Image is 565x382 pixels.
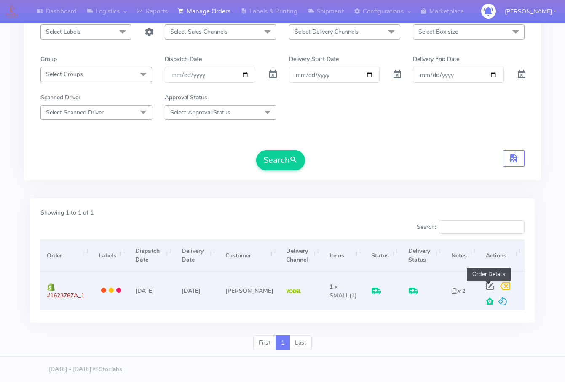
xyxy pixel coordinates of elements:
[40,55,57,64] label: Group
[286,289,301,294] img: Yodel
[413,55,459,64] label: Delivery End Date
[365,240,402,271] th: Status: activate to sort column ascending
[46,70,83,78] span: Select Groups
[498,3,562,20] button: [PERSON_NAME]
[329,283,357,300] span: (1)
[46,109,104,117] span: Select Scanned Driver
[479,240,525,271] th: Actions: activate to sort column ascending
[129,240,175,271] th: Dispatch Date: activate to sort column ascending
[40,93,80,102] label: Scanned Driver
[295,28,359,36] span: Select Delivery Channels
[289,55,339,64] label: Delivery Start Date
[439,220,525,234] input: Search:
[280,240,323,271] th: Delivery Channel: activate to sort column ascending
[219,271,280,310] td: [PERSON_NAME]
[219,240,280,271] th: Customer: activate to sort column ascending
[276,335,290,350] a: 1
[92,240,129,271] th: Labels: activate to sort column ascending
[170,28,228,36] span: Select Sales Channels
[165,93,207,102] label: Approval Status
[175,240,219,271] th: Delivery Date: activate to sort column ascending
[417,220,525,234] label: Search:
[129,271,175,310] td: [DATE]
[256,150,305,170] button: Search
[165,55,202,64] label: Dispatch Date
[40,240,92,271] th: Order: activate to sort column ascending
[418,28,458,36] span: Select Box size
[46,28,80,36] span: Select Labels
[451,287,465,295] i: x 1
[175,271,219,310] td: [DATE]
[402,240,445,271] th: Delivery Status: activate to sort column ascending
[329,283,349,300] span: 1 x SMALL
[323,240,365,271] th: Items: activate to sort column ascending
[47,283,55,291] img: shopify.png
[47,292,84,300] span: #1623787A_1
[170,109,230,117] span: Select Approval Status
[445,240,479,271] th: Notes: activate to sort column ascending
[40,208,94,217] label: Showing 1 to 1 of 1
